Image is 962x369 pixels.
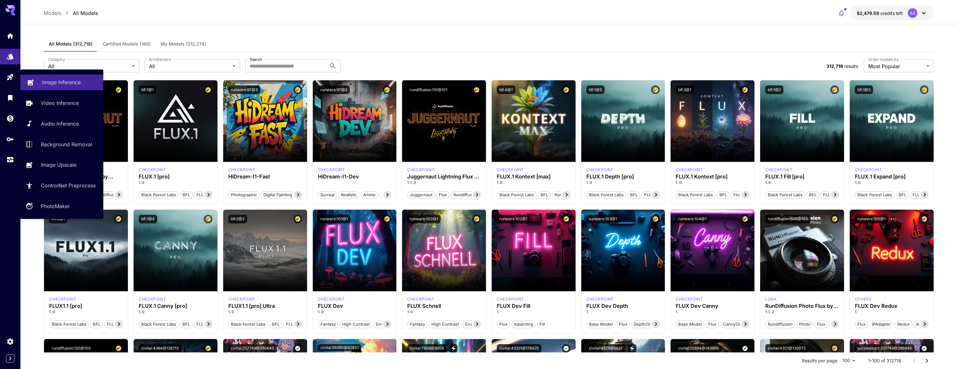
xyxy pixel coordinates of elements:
div: FLUX.1 D [407,167,434,173]
div: 100 [840,356,858,365]
p: checkpoint [318,296,345,302]
button: Expand sidebar [6,354,14,363]
span: Flux [706,321,719,328]
div: FLUX Dev Fill [497,303,570,309]
button: $2,479.59192 [850,6,934,20]
h3: FLUX Dev Depth [586,303,660,309]
div: FLUX.1 Kontext [max] [497,167,524,173]
div: FLUX1.1 [pro] Ultra [228,303,302,309]
span: credits left [880,11,903,16]
span: High Contrast [340,321,372,328]
p: Background Removal [41,141,92,148]
button: Certified Model – Vetted for best performance and includes a commercial license. [293,85,302,94]
div: fluxpro [586,167,613,173]
div: Playground [6,73,14,81]
button: View trigger words [449,344,458,353]
button: bfl:1@1 [139,85,156,94]
button: Certified Model – Vetted for best performance and includes a commercial license. [830,215,839,223]
span: Anime [361,192,378,198]
p: checkpoint [407,296,434,302]
button: Certified Model – Vetted for best performance and includes a commercial license. [741,215,749,223]
a: ControlNet Preprocess [20,178,103,193]
span: Black Forest Labs [497,192,536,198]
button: bfl:1@2 [765,85,783,94]
p: 1 [855,309,929,315]
button: civitai:58390@62833 [318,344,361,351]
p: 1.0 [407,309,481,315]
button: civitai:257749@290640 [228,344,277,353]
span: Base model [587,321,615,328]
div: Models [6,51,14,59]
div: Juggernaut Lightning Flux by RunDiffusion [407,174,481,180]
span: High Contrast [429,321,461,328]
div: FLUX.1 Expand [pro] [855,174,929,180]
p: Image Inference [42,78,81,86]
p: 1 [586,309,660,315]
div: FLUX.1 D [497,296,524,302]
nav: breadcrumb [44,9,98,17]
span: canny2img [721,321,747,328]
p: 1.0 [676,180,749,185]
span: FLUX.1 [pro] [194,192,223,198]
span: BFL [807,192,819,198]
h3: FLUX.1 Kontext [max] [497,174,570,180]
label: Search [250,57,262,62]
div: HiDream Dev [318,167,345,173]
span: Photographic [229,192,259,198]
button: Verified working [562,344,570,353]
span: Flux [617,321,629,328]
span: depth2img [631,321,657,328]
div: FLUX.1 D [765,296,776,302]
h3: FLUX.1 Kontext [pro] [676,174,749,180]
span: Black Forest Labs [139,192,178,198]
p: 1.0 [586,180,660,185]
button: runware:102@1 [497,215,530,223]
p: checkpoint [139,296,166,302]
span: $2,479.59 [857,11,880,16]
div: AA [908,8,917,18]
span: rundiffusion [93,192,122,198]
button: Verified working [920,344,929,353]
span: Black Forest Labs [139,321,178,328]
button: Certified Model – Vetted for best performance and includes a commercial license. [562,85,570,94]
a: Background Removal [20,136,103,152]
div: HiDream Fast [228,167,255,173]
button: Certified Model – Vetted for best performance and includes a commercial license. [383,85,391,94]
h3: FLUX Dev [318,303,392,309]
p: 1.1.0 [407,180,481,185]
a: Image Upscale [20,157,103,173]
p: checkpoint [676,167,703,173]
button: runware:103@1 [586,215,620,223]
button: runware:97@3 [228,85,260,94]
p: 1.0 [497,180,570,185]
p: 1.0 [228,309,302,315]
h3: FLUX Dev Canny [676,303,749,309]
span: flux [437,192,449,198]
span: Stylized [380,192,400,198]
p: All Models [73,9,98,17]
p: Audio Inference [41,120,79,127]
span: Flux Kontext [731,192,760,198]
div: FLUX.1 D [318,296,345,302]
span: Digital Painting [261,192,294,198]
span: FLUX.1 Canny [pro] [194,321,237,328]
span: FLUX1.1 [pro] Ultra [284,321,325,328]
div: Usage [6,156,14,164]
span: results [844,63,858,69]
span: Black Forest Labs [587,192,626,198]
label: Category [48,57,65,62]
div: Wallet [6,114,14,122]
span: Fill [537,321,547,328]
div: Library [6,94,14,102]
p: checkpoint [855,167,882,173]
label: Architecture [149,57,171,62]
button: Certified Model – Vetted for best performance and includes a commercial license. [830,344,839,353]
span: BFL [896,192,908,198]
button: civitai:43331@176425 [497,344,541,353]
button: Certified Model – Vetted for best performance and includes a commercial license. [562,215,570,223]
span: img2img [914,321,935,328]
p: 1.1.2 [765,309,839,315]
